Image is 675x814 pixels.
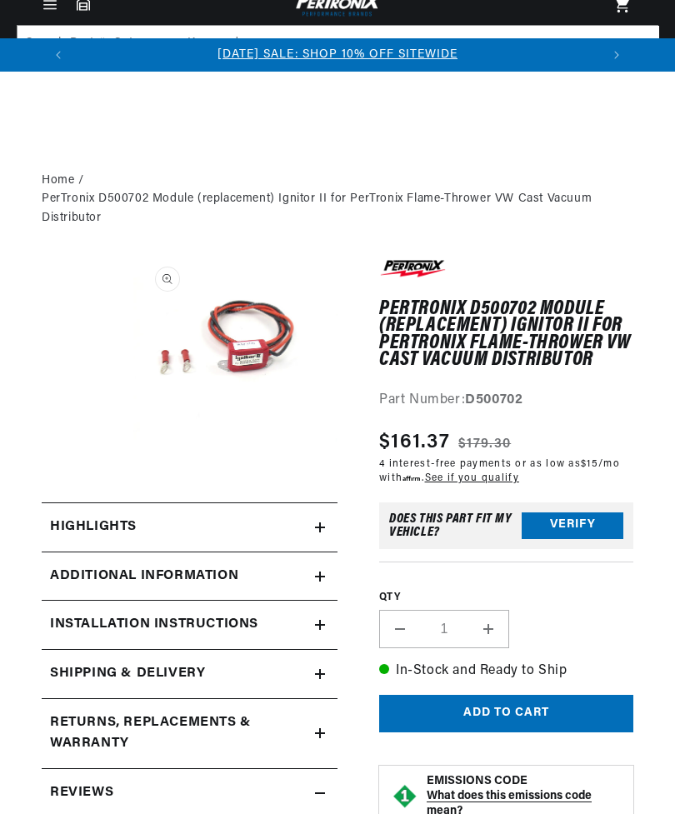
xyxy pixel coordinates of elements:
input: Search Part #, Category or Keyword [17,26,659,62]
a: PerTronix D500702 Module (replacement) Ignitor II for PerTronix Flame-Thrower VW Cast Vacuum Dist... [42,190,633,227]
div: 1 of 3 [75,46,600,64]
h1: PerTronix D500702 Module (replacement) Ignitor II for PerTronix Flame-Thrower VW Cast Vacuum Dist... [379,301,633,369]
button: Add to cart [379,695,633,732]
summary: Returns, Replacements & Warranty [42,699,337,768]
summary: Additional Information [42,552,337,601]
h2: Shipping & Delivery [50,663,205,685]
button: Translation missing: en.sections.announcements.previous_announcement [42,38,75,72]
h2: Additional Information [50,566,238,587]
strong: D500702 [465,393,522,407]
strong: EMISSIONS CODE [427,775,527,787]
media-gallery: Gallery Viewer [42,257,337,469]
label: QTY [379,591,633,605]
span: $161.37 [379,427,450,457]
span: $15 [581,459,598,469]
button: Translation missing: en.sections.announcements.next_announcement [600,38,633,72]
button: Search Part #, Category or Keyword [621,26,657,62]
summary: Installation instructions [42,601,337,649]
div: Announcement [75,46,600,64]
nav: breadcrumbs [42,172,633,227]
img: Emissions code [392,783,418,810]
p: In-Stock and Ready to Ship [379,661,633,682]
button: Verify [522,512,623,539]
summary: Highlights [42,503,337,552]
a: See if you qualify - Learn more about Affirm Financing (opens in modal) [425,473,519,483]
s: $179.30 [458,434,511,454]
h2: Reviews [50,782,113,804]
h2: Installation instructions [50,614,258,636]
div: Part Number: [379,390,633,412]
span: Affirm [402,473,422,482]
a: Home [42,172,74,190]
p: 4 interest-free payments or as low as /mo with . [379,457,633,486]
a: [DATE] SALE: SHOP 10% OFF SITEWIDE [217,48,457,61]
h2: Highlights [50,517,137,538]
div: Does This part fit My vehicle? [389,512,522,539]
h2: Returns, Replacements & Warranty [50,712,273,755]
summary: Shipping & Delivery [42,650,337,698]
